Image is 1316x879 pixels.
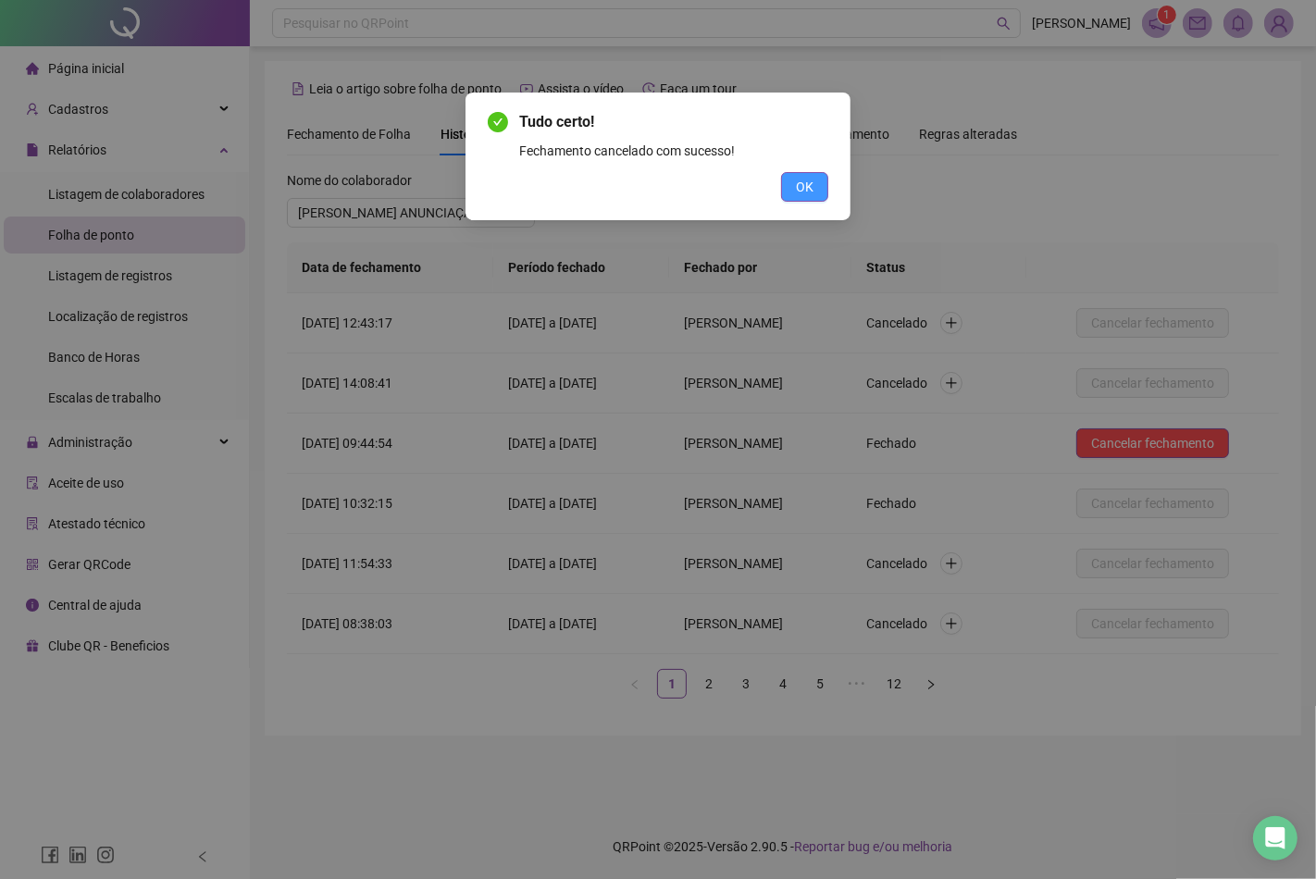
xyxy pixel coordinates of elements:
span: OK [796,177,813,197]
span: check-circle [488,112,508,132]
span: Tudo certo! [519,113,594,130]
div: Open Intercom Messenger [1253,816,1297,860]
span: Fechamento cancelado com sucesso! [519,143,735,158]
button: OK [781,172,828,202]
